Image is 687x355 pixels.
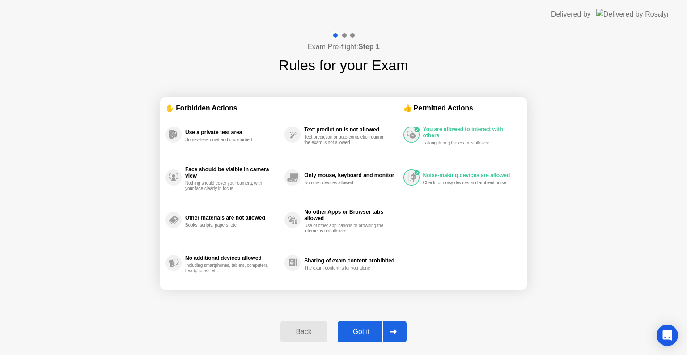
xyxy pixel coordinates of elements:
[185,181,270,191] div: Nothing should cover your camera, with your face clearly in focus
[283,328,324,336] div: Back
[338,321,407,342] button: Got it
[185,137,270,143] div: Somewhere quiet and undisturbed
[185,263,270,274] div: Including smartphones, tablets, computers, headphones, etc.
[596,9,671,19] img: Delivered by Rosalyn
[423,140,508,146] div: Talking during the exam is allowed
[657,325,678,346] div: Open Intercom Messenger
[185,255,280,261] div: No additional devices allowed
[304,258,399,264] div: Sharing of exam content prohibited
[304,180,389,186] div: No other devices allowed
[423,172,517,178] div: Noise-making devices are allowed
[358,43,380,51] b: Step 1
[304,223,389,234] div: Use of other applications or browsing the internet is not allowed
[185,223,270,228] div: Books, scripts, papers, etc
[307,42,380,52] h4: Exam Pre-flight:
[304,209,399,221] div: No other Apps or Browser tabs allowed
[165,103,403,113] div: ✋ Forbidden Actions
[304,127,399,133] div: Text prediction is not allowed
[304,266,389,271] div: The exam content is for you alone
[304,172,399,178] div: Only mouse, keyboard and monitor
[340,328,382,336] div: Got it
[185,166,280,179] div: Face should be visible in camera view
[304,135,389,145] div: Text prediction or auto-completion during the exam is not allowed
[280,321,327,342] button: Back
[423,180,508,186] div: Check for noisy devices and ambient noise
[185,215,280,221] div: Other materials are not allowed
[185,129,280,135] div: Use a private test area
[279,55,408,76] h1: Rules for your Exam
[423,126,517,139] div: You are allowed to interact with others
[551,9,591,20] div: Delivered by
[403,103,522,113] div: 👍 Permitted Actions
